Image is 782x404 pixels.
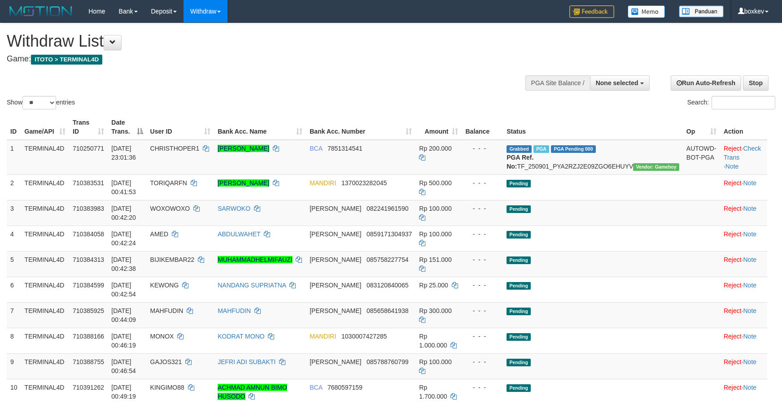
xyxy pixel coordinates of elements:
[22,96,56,109] select: Showentries
[21,328,69,353] td: TERMINAL4D
[73,230,104,238] span: 710384058
[551,145,596,153] span: PGA Pending
[310,358,361,365] span: [PERSON_NAME]
[367,358,408,365] span: Copy 085788760799 to clipboard
[720,114,767,140] th: Action
[310,145,322,152] span: BCA
[218,256,292,263] a: MUHAMMADHELMIFAUZI
[21,353,69,379] td: TERMINAL4D
[218,282,286,289] a: NANDANG SUPRIATNA
[415,114,462,140] th: Amount: activate to sort column ascending
[310,307,361,314] span: [PERSON_NAME]
[108,114,146,140] th: Date Trans.: activate to sort column descending
[111,230,136,247] span: [DATE] 00:42:24
[724,358,742,365] a: Reject
[503,140,683,175] td: TF_250901_PYA2RZJ2E09ZGO6EHUYV
[720,226,767,251] td: ·
[465,144,499,153] div: - - -
[507,282,531,290] span: Pending
[21,200,69,226] td: TERMINAL4D
[69,114,108,140] th: Trans ID: activate to sort column ascending
[724,256,742,263] a: Reject
[743,333,757,340] a: Note
[111,307,136,323] span: [DATE] 00:44:09
[465,332,499,341] div: - - -
[7,226,21,251] td: 4
[111,179,136,195] span: [DATE] 00:41:53
[503,114,683,140] th: Status
[743,307,757,314] a: Note
[419,145,451,152] span: Rp 200.000
[419,282,448,289] span: Rp 25.000
[465,230,499,239] div: - - -
[507,256,531,264] span: Pending
[720,251,767,277] td: ·
[73,205,104,212] span: 710383983
[218,230,260,238] a: ABDULWAHET
[743,230,757,238] a: Note
[712,96,775,109] input: Search:
[725,163,739,170] a: Note
[419,205,451,212] span: Rp 100.000
[419,384,447,400] span: Rp 1.700.000
[7,200,21,226] td: 3
[21,251,69,277] td: TERMINAL4D
[743,75,769,91] a: Stop
[724,282,742,289] a: Reject
[507,333,531,341] span: Pending
[73,282,104,289] span: 710384599
[306,114,415,140] th: Bank Acc. Number: activate to sort column ascending
[367,205,408,212] span: Copy 082241961590 to clipboard
[743,282,757,289] a: Note
[525,75,590,91] div: PGA Site Balance /
[367,282,408,289] span: Copy 083120840065 to clipboard
[150,358,182,365] span: GAJOS321
[21,277,69,302] td: TERMINAL4D
[679,5,724,17] img: panduan.png
[507,231,531,239] span: Pending
[111,282,136,298] span: [DATE] 00:42:54
[724,230,742,238] a: Reject
[21,226,69,251] td: TERMINAL4D
[21,140,69,175] td: TERMINAL4D
[218,179,269,187] a: [PERSON_NAME]
[465,204,499,213] div: - - -
[367,230,412,238] span: Copy 0859171304937 to clipboard
[31,55,102,65] span: ITOTO > TERMINAL4D
[720,302,767,328] td: ·
[150,307,183,314] span: MAHFUDIN
[7,251,21,277] td: 5
[507,180,531,187] span: Pending
[73,145,104,152] span: 710250771
[7,277,21,302] td: 6
[720,174,767,200] td: ·
[150,205,190,212] span: WOXOWOXO
[73,384,104,391] span: 710391262
[218,145,269,152] a: [PERSON_NAME]
[724,145,761,161] a: Check Trans
[310,282,361,289] span: [PERSON_NAME]
[310,256,361,263] span: [PERSON_NAME]
[419,307,451,314] span: Rp 300.000
[671,75,741,91] a: Run Auto-Refresh
[683,140,720,175] td: AUTOWD-BOT-PGA
[462,114,503,140] th: Balance
[150,256,195,263] span: BIJIKEMBAR22
[720,277,767,302] td: ·
[7,353,21,379] td: 9
[590,75,650,91] button: None selected
[7,32,512,50] h1: Withdraw List
[328,145,363,152] span: Copy 7851314541 to clipboard
[73,333,104,340] span: 710388166
[150,179,187,187] span: TORIQARFN
[507,205,531,213] span: Pending
[147,114,214,140] th: User ID: activate to sort column ascending
[724,179,742,187] a: Reject
[218,358,275,365] a: JEFRI ADI SUBAKTI
[111,333,136,349] span: [DATE] 00:46:19
[419,179,451,187] span: Rp 500.000
[310,333,336,340] span: MANDIRI
[507,308,531,315] span: Pending
[111,358,136,374] span: [DATE] 00:46:54
[724,145,742,152] a: Reject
